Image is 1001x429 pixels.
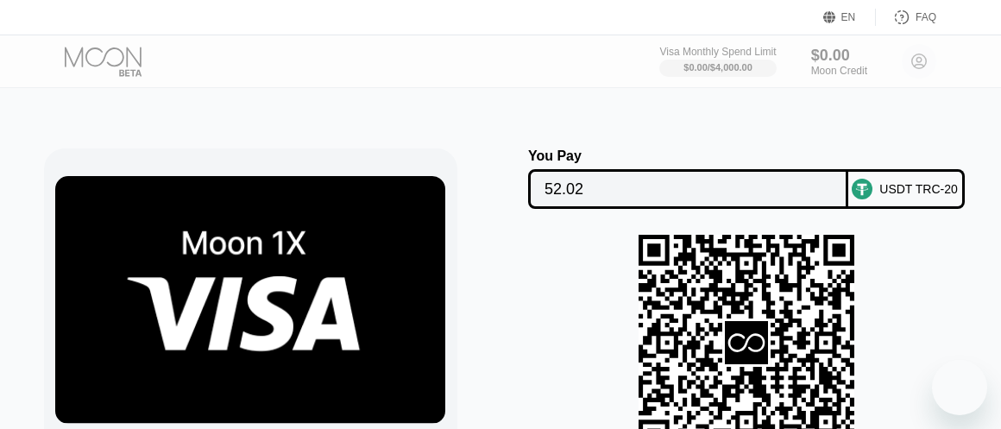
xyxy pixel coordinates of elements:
div: FAQ [876,9,936,26]
iframe: Button to launch messaging window [932,360,987,415]
div: You Pay [528,148,848,164]
div: You PayUSDT TRC-20 [518,148,975,209]
div: FAQ [916,11,936,23]
div: $0.00 / $4,000.00 [683,62,752,73]
div: Visa Monthly Spend Limit [659,46,776,58]
div: EN [841,11,856,23]
div: EN [823,9,876,26]
div: USDT TRC-20 [879,182,958,196]
div: Visa Monthly Spend Limit$0.00/$4,000.00 [659,46,776,77]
